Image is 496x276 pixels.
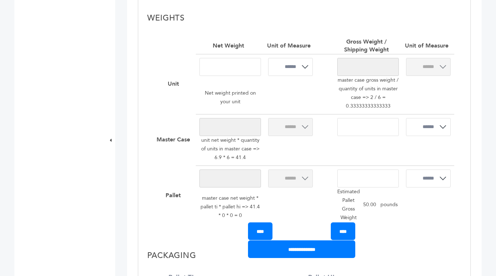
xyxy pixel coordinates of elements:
p: Estimated Pallet Gross Weight [337,187,360,222]
p: master case net weight * pallet ti * pallet hi => 41.4 * 0 * 0 = 0 [199,192,261,222]
div: Pallet [166,191,184,199]
div: Master Case [157,136,194,144]
p: 50.00 [360,187,379,222]
div: Gross Weight / Shipping Weight [334,38,403,54]
p: pounds [379,187,399,222]
div: Unit [168,80,182,88]
div: Net Weight [213,42,248,50]
div: Unit of Measure [267,42,314,50]
h2: Packaging [147,251,461,264]
p: master case gross weight / quantity of units in master case => 2 / 6 = 0.33333333333333 [337,76,399,110]
div: Unit of Measure [405,42,452,50]
h2: Weights [147,13,461,27]
p: unit net weight * quantity of units in master case => 6.9 * 6 = 41.4 [199,136,261,162]
p: Net weight printed on your unit [199,85,261,110]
